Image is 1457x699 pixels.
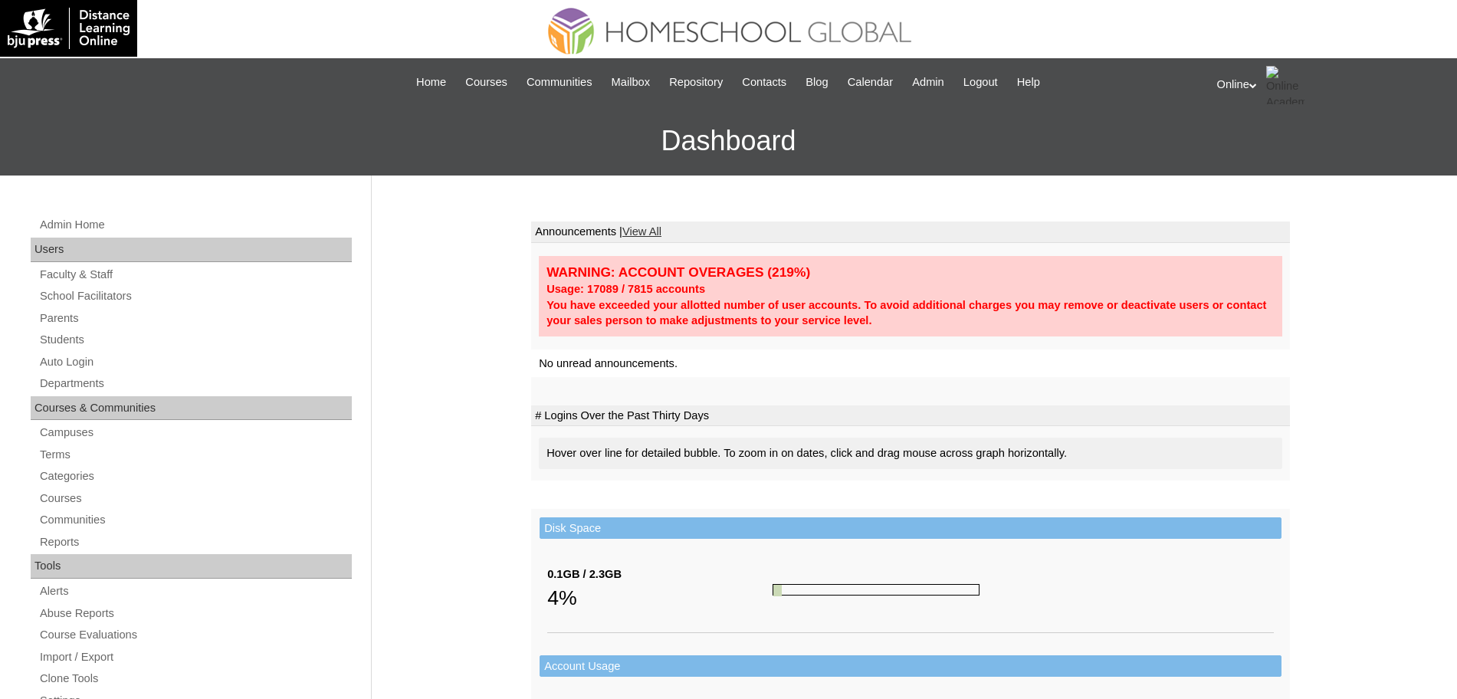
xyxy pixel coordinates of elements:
[547,566,773,582] div: 0.1GB / 2.3GB
[604,74,658,91] a: Mailbox
[31,554,352,579] div: Tools
[38,582,352,601] a: Alerts
[540,517,1281,540] td: Disk Space
[742,74,786,91] span: Contacts
[531,405,1290,427] td: # Logins Over the Past Thirty Days
[38,648,352,667] a: Import / Export
[546,264,1275,281] div: WARNING: ACCOUNT OVERAGES (219%)
[38,330,352,349] a: Students
[540,655,1281,678] td: Account Usage
[38,510,352,530] a: Communities
[38,467,352,486] a: Categories
[669,74,723,91] span: Repository
[38,669,352,688] a: Clone Tools
[539,438,1282,469] div: Hover over line for detailed bubble. To zoom in on dates, click and drag mouse across graph horiz...
[531,222,1290,243] td: Announcements |
[806,74,828,91] span: Blog
[38,625,352,645] a: Course Evaluations
[38,309,352,328] a: Parents
[1009,74,1048,91] a: Help
[38,215,352,235] a: Admin Home
[1266,66,1304,104] img: Online Academy
[465,74,507,91] span: Courses
[1217,66,1442,104] div: Online
[38,374,352,393] a: Departments
[31,396,352,421] div: Courses & Communities
[531,349,1290,378] td: No unread announcements.
[622,225,661,238] a: View All
[409,74,454,91] a: Home
[8,107,1449,176] h3: Dashboard
[612,74,651,91] span: Mailbox
[734,74,794,91] a: Contacts
[38,604,352,623] a: Abuse Reports
[38,423,352,442] a: Campuses
[661,74,730,91] a: Repository
[38,445,352,464] a: Terms
[798,74,835,91] a: Blog
[38,265,352,284] a: Faculty & Staff
[38,533,352,552] a: Reports
[912,74,944,91] span: Admin
[956,74,1006,91] a: Logout
[8,8,130,49] img: logo-white.png
[458,74,515,91] a: Courses
[547,582,773,613] div: 4%
[519,74,600,91] a: Communities
[416,74,446,91] span: Home
[546,297,1275,329] div: You have exceeded your allotted number of user accounts. To avoid additional charges you may remo...
[38,287,352,306] a: School Facilitators
[848,74,893,91] span: Calendar
[904,74,952,91] a: Admin
[546,283,705,295] strong: Usage: 17089 / 7815 accounts
[38,353,352,372] a: Auto Login
[963,74,998,91] span: Logout
[1017,74,1040,91] span: Help
[840,74,901,91] a: Calendar
[527,74,592,91] span: Communities
[38,489,352,508] a: Courses
[31,238,352,262] div: Users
